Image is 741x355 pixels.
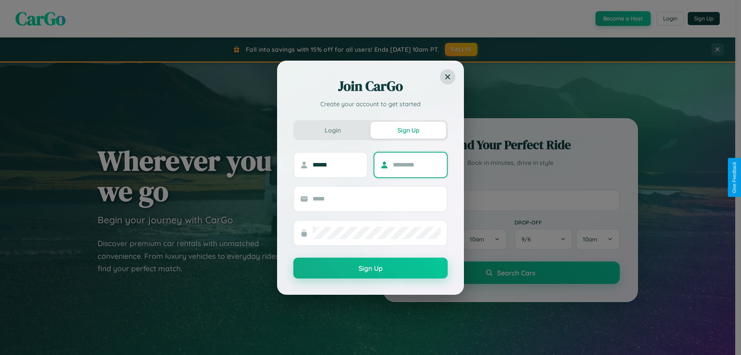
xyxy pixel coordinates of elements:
[370,122,446,139] button: Sign Up
[293,99,448,109] p: Create your account to get started
[732,162,737,193] div: Give Feedback
[295,122,370,139] button: Login
[293,258,448,279] button: Sign Up
[293,77,448,95] h2: Join CarGo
